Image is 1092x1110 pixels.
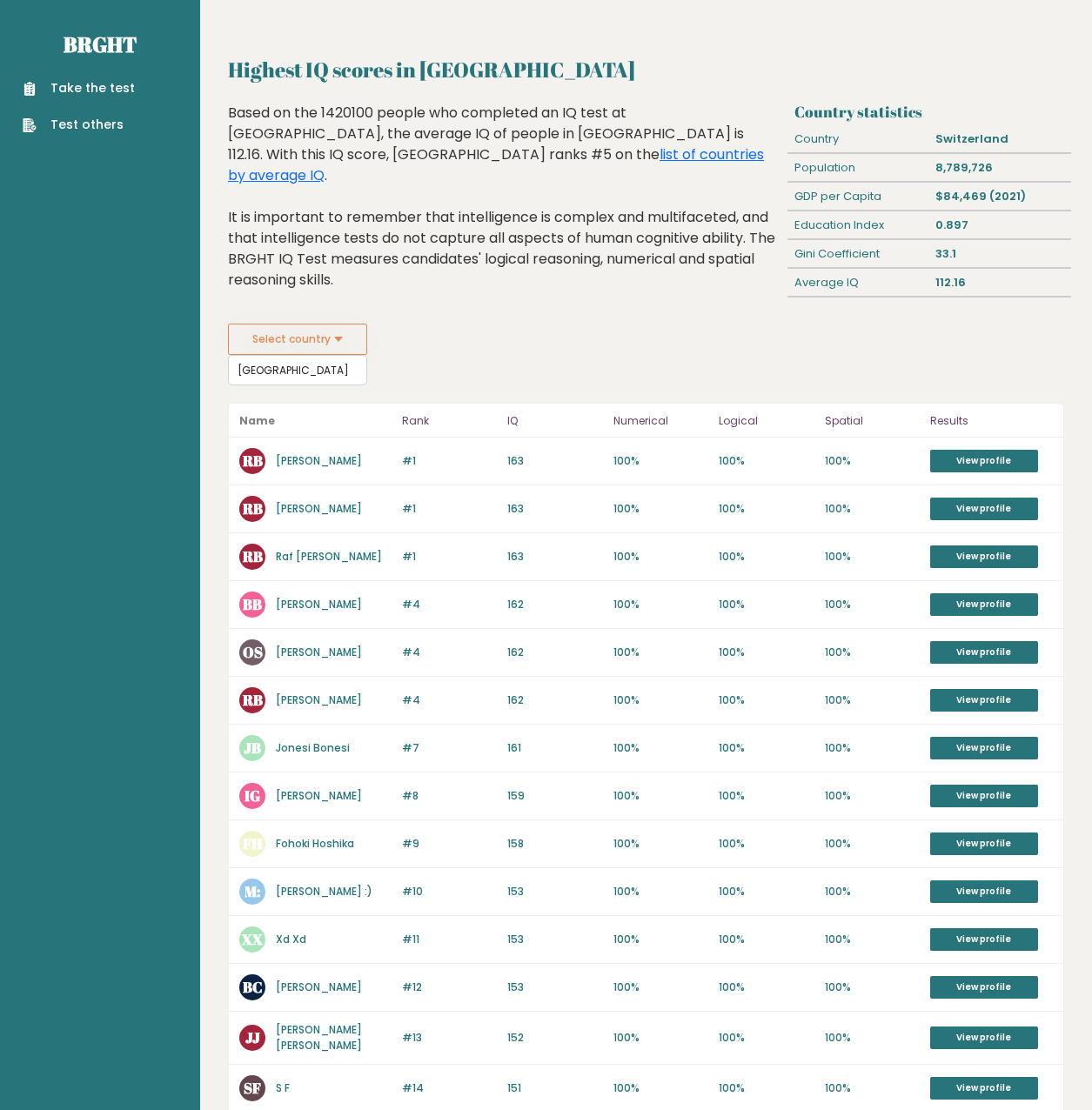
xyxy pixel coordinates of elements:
p: 100% [613,740,708,756]
button: Select country [228,324,367,355]
b: Name [239,413,275,428]
p: 161 [507,740,602,756]
p: 158 [507,836,602,852]
a: [PERSON_NAME] [276,597,362,612]
p: 100% [719,980,814,995]
p: 162 [507,692,602,708]
a: [PERSON_NAME] [276,501,362,516]
div: $84,469 (2021) [929,183,1071,211]
p: #14 [402,1080,497,1096]
div: 0.897 [929,211,1071,239]
p: 100% [825,884,920,899]
a: View profile [930,450,1038,472]
a: [PERSON_NAME] [276,692,362,707]
p: #1 [402,453,497,469]
a: [PERSON_NAME] [PERSON_NAME] [276,1022,362,1053]
p: #10 [402,884,497,899]
p: 100% [825,549,920,565]
a: [PERSON_NAME] [276,453,362,468]
p: 100% [613,1030,708,1046]
p: #9 [402,836,497,852]
p: 100% [719,740,814,756]
p: #7 [402,740,497,756]
p: 100% [825,1030,920,1046]
p: 100% [719,501,814,517]
div: Country [787,125,929,153]
text: RB [242,498,263,518]
text: RB [242,546,263,566]
p: 100% [825,932,920,947]
p: 100% [719,1030,814,1046]
p: 100% [613,501,708,517]
a: View profile [930,1026,1038,1049]
a: [PERSON_NAME] [276,788,362,803]
p: 100% [719,1080,814,1096]
p: 100% [719,692,814,708]
p: 100% [825,836,920,852]
p: 100% [825,453,920,469]
a: Jonesi Bonesi [276,740,350,755]
p: 100% [825,692,920,708]
a: [PERSON_NAME] [276,980,362,994]
p: 100% [719,884,814,899]
p: 100% [613,980,708,995]
p: Results [930,411,1053,431]
a: View profile [930,1077,1038,1100]
p: 100% [825,980,920,995]
div: 8,789,726 [929,154,1071,182]
text: XX [241,929,264,949]
p: #8 [402,788,497,804]
a: Take the test [23,79,135,97]
p: Rank [402,411,497,431]
h2: Highest IQ scores in [GEOGRAPHIC_DATA] [228,54,1064,85]
a: list of countries by average IQ [228,144,764,185]
p: 100% [613,1080,708,1096]
text: SF [244,1078,261,1098]
text: BC [243,977,263,997]
a: View profile [930,737,1038,759]
a: Raf [PERSON_NAME] [276,549,382,564]
p: 159 [507,788,602,804]
p: 100% [719,453,814,469]
p: 100% [825,788,920,804]
a: View profile [930,976,1038,999]
p: 152 [507,1030,602,1046]
h3: Country statistics [794,103,1064,121]
text: JB [244,738,261,758]
p: 151 [507,1080,602,1096]
p: 100% [719,932,814,947]
a: View profile [930,498,1038,520]
text: JJ [245,1027,260,1047]
a: View profile [930,641,1038,664]
text: RB [242,451,263,471]
a: View profile [930,689,1038,712]
p: Spatial [825,411,920,431]
p: 100% [613,932,708,947]
p: 100% [825,645,920,660]
div: Education Index [787,211,929,239]
div: 112.16 [929,269,1071,297]
div: 33.1 [929,240,1071,268]
input: Select your country [228,355,367,385]
p: 100% [613,645,708,660]
p: 100% [613,453,708,469]
p: 100% [613,597,708,612]
a: S F [276,1080,290,1095]
p: #1 [402,501,497,517]
div: Switzerland [929,125,1071,153]
a: View profile [930,880,1038,903]
p: #11 [402,932,497,947]
text: FH [243,833,263,853]
p: 163 [507,549,602,565]
div: Population [787,154,929,182]
div: Based on the 1420100 people who completed an IQ test at [GEOGRAPHIC_DATA], the average IQ of peop... [228,103,781,317]
p: 162 [507,645,602,660]
p: 163 [507,453,602,469]
p: 100% [613,788,708,804]
p: #1 [402,549,497,565]
a: [PERSON_NAME] [276,645,362,659]
a: View profile [930,593,1038,616]
a: View profile [930,832,1038,855]
text: RB [242,690,263,710]
p: 100% [825,501,920,517]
